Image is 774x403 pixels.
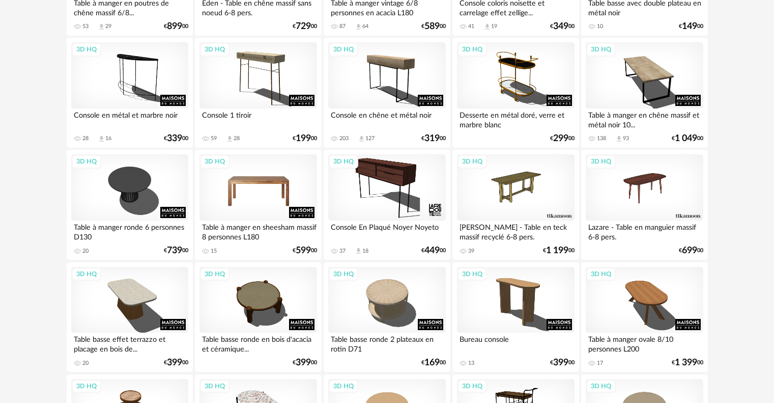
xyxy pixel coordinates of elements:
[421,23,446,30] div: € 00
[339,248,346,255] div: 37
[358,135,365,143] span: Download icon
[421,359,446,366] div: € 00
[329,380,358,393] div: 3D HQ
[296,359,311,366] span: 399
[200,155,230,168] div: 3D HQ
[457,43,487,56] div: 3D HQ
[491,23,497,30] div: 19
[675,135,697,142] span: 1 049
[365,135,375,142] div: 127
[328,333,445,353] div: Table basse ronde 2 plateaux en rotin D71
[199,221,317,241] div: Table à manger en sheesham massif 8 personnes L180
[339,135,349,142] div: 203
[550,23,575,30] div: € 00
[457,380,487,393] div: 3D HQ
[82,360,89,367] div: 20
[98,135,105,143] span: Download icon
[164,135,188,142] div: € 00
[355,23,362,31] span: Download icon
[457,267,487,281] div: 3D HQ
[452,150,579,260] a: 3D HQ [PERSON_NAME] - Table en teck massif recyclé 6-8 pers. 39 €1 19900
[328,109,445,129] div: Console en chêne et métal noir
[452,38,579,148] a: 3D HQ Desserte en métal doré, verre et marbre blanc €29900
[211,135,217,142] div: 59
[329,155,358,168] div: 3D HQ
[553,359,568,366] span: 399
[457,221,574,241] div: [PERSON_NAME] - Table en teck massif recyclé 6-8 pers.
[682,23,697,30] span: 149
[199,109,317,129] div: Console 1 tiroir
[296,135,311,142] span: 199
[581,150,707,260] a: 3D HQ Lazare - Table en manguier massif 6-8 pers. €69900
[597,360,603,367] div: 17
[200,267,230,281] div: 3D HQ
[457,333,574,353] div: Bureau console
[67,262,193,372] a: 3D HQ Table basse effet terrazzo et placage en bois de... 20 €39900
[82,135,89,142] div: 28
[586,109,703,129] div: Table à manger en chêne massif et métal noir 10...
[468,248,474,255] div: 39
[234,135,240,142] div: 28
[324,262,450,372] a: 3D HQ Table basse ronde 2 plateaux en rotin D71 €16900
[468,23,474,30] div: 41
[71,333,188,353] div: Table basse effet terrazzo et placage en bois de...
[468,360,474,367] div: 13
[421,247,446,254] div: € 00
[615,135,623,143] span: Download icon
[675,359,697,366] span: 1 399
[362,248,368,255] div: 18
[195,150,321,260] a: 3D HQ Table à manger en sheesham massif 8 personnes L180 15 €59900
[71,221,188,241] div: Table à manger ronde 6 personnes D130
[82,248,89,255] div: 20
[67,38,193,148] a: 3D HQ Console en métal et marbre noir 28 Download icon 16 €33900
[324,150,450,260] a: 3D HQ Console En Plaqué Noyer Noyeto 37 Download icon 18 €44900
[682,247,697,254] span: 699
[597,23,603,30] div: 10
[164,359,188,366] div: € 00
[324,38,450,148] a: 3D HQ Console en chêne et métal noir 203 Download icon 127 €31900
[586,155,616,168] div: 3D HQ
[67,150,193,260] a: 3D HQ Table à manger ronde 6 personnes D130 20 €73900
[167,135,182,142] span: 339
[424,23,440,30] span: 589
[581,38,707,148] a: 3D HQ Table à manger en chêne massif et métal noir 10... 138 Download icon 93 €1 04900
[200,380,230,393] div: 3D HQ
[586,380,616,393] div: 3D HQ
[424,135,440,142] span: 319
[72,155,101,168] div: 3D HQ
[195,262,321,372] a: 3D HQ Table basse ronde en bois d'acacia et céramique... €39900
[679,247,703,254] div: € 00
[71,109,188,129] div: Console en métal et marbre noir
[199,333,317,353] div: Table basse ronde en bois d'acacia et céramique...
[329,43,358,56] div: 3D HQ
[72,267,101,281] div: 3D HQ
[293,23,317,30] div: € 00
[483,23,491,31] span: Download icon
[82,23,89,30] div: 53
[105,135,111,142] div: 16
[586,43,616,56] div: 3D HQ
[457,109,574,129] div: Desserte en métal doré, verre et marbre blanc
[167,23,182,30] span: 899
[597,135,606,142] div: 138
[164,247,188,254] div: € 00
[72,43,101,56] div: 3D HQ
[672,359,703,366] div: € 00
[586,267,616,281] div: 3D HQ
[72,380,101,393] div: 3D HQ
[553,23,568,30] span: 349
[296,23,311,30] span: 729
[195,38,321,148] a: 3D HQ Console 1 tiroir 59 Download icon 28 €19900
[105,23,111,30] div: 29
[355,247,362,255] span: Download icon
[200,43,230,56] div: 3D HQ
[623,135,629,142] div: 93
[546,247,568,254] span: 1 199
[672,135,703,142] div: € 00
[164,23,188,30] div: € 00
[167,247,182,254] span: 739
[211,248,217,255] div: 15
[328,221,445,241] div: Console En Plaqué Noyer Noyeto
[586,221,703,241] div: Lazare - Table en manguier massif 6-8 pers.
[550,135,575,142] div: € 00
